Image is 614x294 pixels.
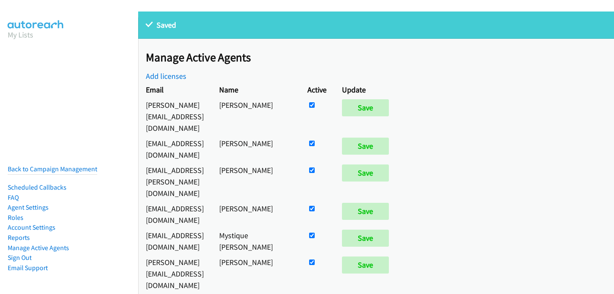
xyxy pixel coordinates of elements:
[8,264,48,272] a: Email Support
[138,97,211,135] td: [PERSON_NAME][EMAIL_ADDRESS][DOMAIN_NAME]
[342,203,389,220] input: Save
[211,254,300,293] td: [PERSON_NAME]
[8,233,30,242] a: Reports
[342,230,389,247] input: Save
[8,30,33,40] a: My Lists
[211,162,300,201] td: [PERSON_NAME]
[146,71,186,81] a: Add licenses
[211,201,300,228] td: [PERSON_NAME]
[146,50,614,65] h2: Manage Active Agents
[8,223,55,231] a: Account Settings
[8,165,97,173] a: Back to Campaign Management
[8,213,23,222] a: Roles
[211,228,300,254] td: Mystique [PERSON_NAME]
[8,193,19,202] a: FAQ
[211,82,300,97] th: Name
[8,254,32,262] a: Sign Out
[334,82,400,97] th: Update
[138,162,211,201] td: [EMAIL_ADDRESS][PERSON_NAME][DOMAIN_NAME]
[8,244,69,252] a: Manage Active Agents
[138,254,211,293] td: [PERSON_NAME][EMAIL_ADDRESS][DOMAIN_NAME]
[8,183,67,191] a: Scheduled Callbacks
[342,164,389,182] input: Save
[138,135,211,162] td: [EMAIL_ADDRESS][DOMAIN_NAME]
[342,99,389,116] input: Save
[138,82,211,97] th: Email
[138,228,211,254] td: [EMAIL_ADDRESS][DOMAIN_NAME]
[300,82,334,97] th: Active
[138,201,211,228] td: [EMAIL_ADDRESS][DOMAIN_NAME]
[146,19,606,31] p: Saved
[8,203,49,211] a: Agent Settings
[211,97,300,135] td: [PERSON_NAME]
[342,138,389,155] input: Save
[342,257,389,274] input: Save
[211,135,300,162] td: [PERSON_NAME]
